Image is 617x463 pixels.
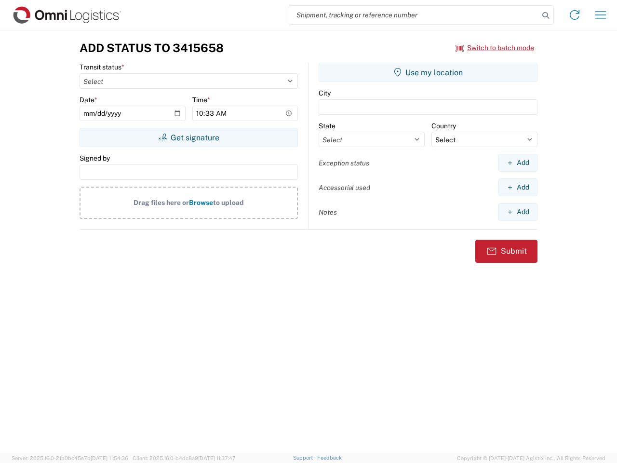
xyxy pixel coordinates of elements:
[319,183,370,192] label: Accessorial used
[80,63,124,71] label: Transit status
[317,455,342,461] a: Feedback
[293,455,317,461] a: Support
[133,455,236,461] span: Client: 2025.16.0-b4dc8a9
[498,178,537,196] button: Add
[91,455,128,461] span: [DATE] 11:54:36
[457,454,605,463] span: Copyright © [DATE]-[DATE] Agistix Inc., All Rights Reserved
[134,199,189,206] span: Drag files here or
[319,159,369,167] label: Exception status
[319,63,537,82] button: Use my location
[80,41,224,55] h3: Add Status to 3415658
[319,122,335,130] label: State
[319,208,337,217] label: Notes
[213,199,244,206] span: to upload
[80,128,298,147] button: Get signature
[80,95,97,104] label: Date
[198,455,236,461] span: [DATE] 11:37:47
[498,203,537,221] button: Add
[456,40,534,56] button: Switch to batch mode
[289,6,539,24] input: Shipment, tracking or reference number
[498,154,537,172] button: Add
[475,240,537,263] button: Submit
[192,95,210,104] label: Time
[80,154,110,163] label: Signed by
[319,89,331,97] label: City
[189,199,213,206] span: Browse
[431,122,456,130] label: Country
[12,455,128,461] span: Server: 2025.16.0-21b0bc45e7b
